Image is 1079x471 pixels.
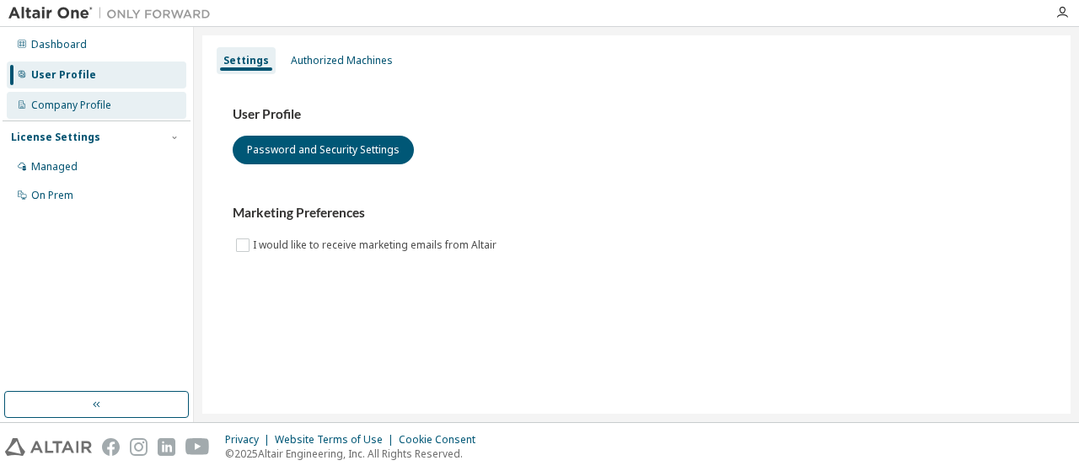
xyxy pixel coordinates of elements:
[31,99,111,112] div: Company Profile
[8,5,219,22] img: Altair One
[31,38,87,51] div: Dashboard
[291,54,393,67] div: Authorized Machines
[225,447,486,461] p: © 2025 Altair Engineering, Inc. All Rights Reserved.
[31,189,73,202] div: On Prem
[253,235,500,255] label: I would like to receive marketing emails from Altair
[31,160,78,174] div: Managed
[11,131,100,144] div: License Settings
[223,54,269,67] div: Settings
[275,433,399,447] div: Website Terms of Use
[233,205,1040,222] h3: Marketing Preferences
[233,106,1040,123] h3: User Profile
[31,68,96,82] div: User Profile
[399,433,486,447] div: Cookie Consent
[158,438,175,456] img: linkedin.svg
[185,438,210,456] img: youtube.svg
[130,438,148,456] img: instagram.svg
[233,136,414,164] button: Password and Security Settings
[102,438,120,456] img: facebook.svg
[5,438,92,456] img: altair_logo.svg
[225,433,275,447] div: Privacy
